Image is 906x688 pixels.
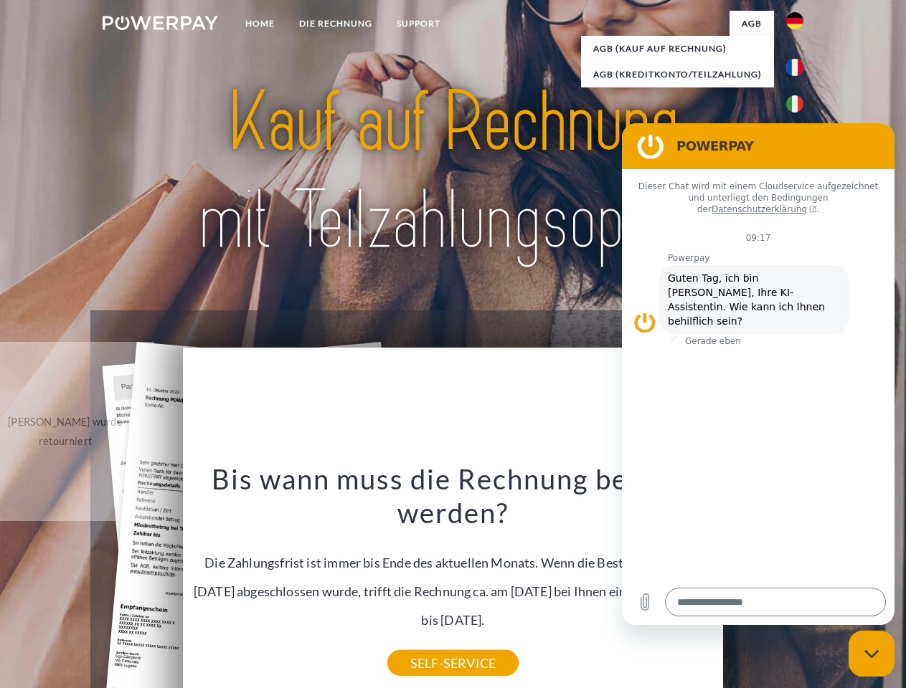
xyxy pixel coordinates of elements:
img: fr [786,59,803,76]
img: de [786,12,803,29]
iframe: Schaltfläche zum Öffnen des Messaging-Fensters; Konversation läuft [849,631,895,677]
a: AGB (Kreditkonto/Teilzahlung) [581,62,774,87]
a: AGB (Kauf auf Rechnung) [581,36,774,62]
a: SELF-SERVICE [387,650,519,676]
img: title-powerpay_de.svg [137,69,769,274]
a: DIE RECHNUNG [287,11,384,37]
h3: Bis wann muss die Rechnung bezahlt werden? [192,462,715,530]
div: Die Zahlungsfrist ist immer bis Ende des aktuellen Monats. Wenn die Bestellung z.B. am [DATE] abg... [192,462,715,663]
a: agb [730,11,774,37]
img: it [786,95,803,113]
a: Home [233,11,287,37]
img: logo-powerpay-white.svg [103,16,218,30]
iframe: Messaging-Fenster [622,123,895,625]
a: SUPPORT [384,11,453,37]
